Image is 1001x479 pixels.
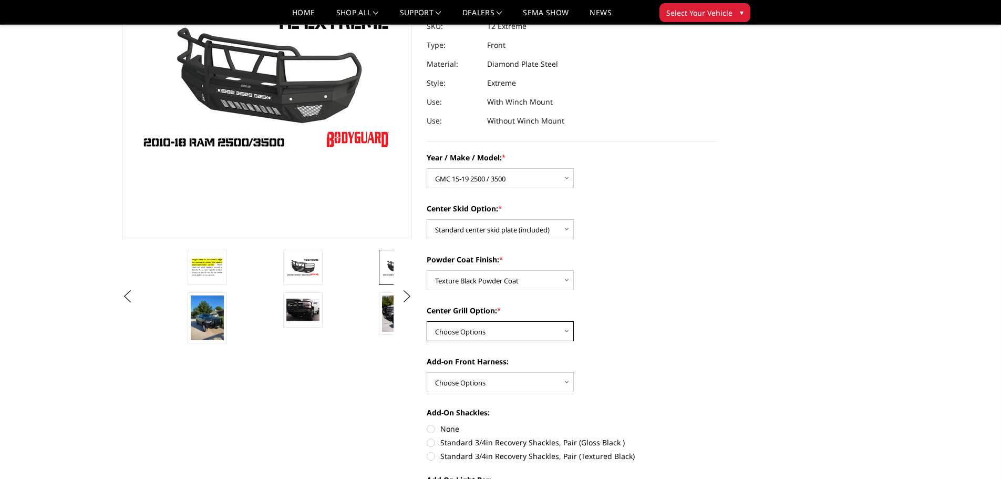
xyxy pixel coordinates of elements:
label: Add-On Shackles: [427,407,717,418]
label: Powder Coat Finish: [427,254,717,265]
dd: Diamond Plate Steel [487,55,558,74]
dt: Use: [427,111,479,130]
a: News [590,9,611,24]
dt: Material: [427,55,479,74]
dt: Type: [427,36,479,55]
img: T2 Series - Extreme Front Bumper (receiver or winch) [191,295,224,340]
dt: Use: [427,93,479,111]
img: T2 Series - Extreme Front Bumper (receiver or winch) [382,295,415,332]
span: Select Your Vehicle [666,7,732,18]
dd: With Winch Mount [487,93,553,111]
dt: SKU: [427,17,479,36]
img: T2 Series - Extreme Front Bumper (receiver or winch) [191,256,224,279]
label: Center Grill Option: [427,305,717,316]
img: T2 Series - Extreme Front Bumper (receiver or winch) [286,299,319,321]
a: SEMA Show [523,9,569,24]
button: Select Your Vehicle [659,3,750,22]
a: shop all [336,9,379,24]
span: ▾ [740,7,744,18]
label: Center Skid Option: [427,203,717,214]
dt: Style: [427,74,479,93]
dd: Extreme [487,74,516,93]
dd: Front [487,36,505,55]
a: Home [292,9,315,24]
button: Next [399,289,415,304]
dd: Without Winch Mount [487,111,564,130]
label: Standard 3/4in Recovery Shackles, Pair (Gloss Black ) [427,437,717,448]
a: Support [400,9,441,24]
label: Standard 3/4in Recovery Shackles, Pair (Textured Black) [427,451,717,462]
button: Previous [120,289,136,304]
img: T2 Series - Extreme Front Bumper (receiver or winch) [382,258,415,277]
label: Year / Make / Model: [427,152,717,163]
img: T2 Series - Extreme Front Bumper (receiver or winch) [286,258,319,277]
label: None [427,423,717,434]
a: Dealers [462,9,502,24]
dd: T2 Extreme [487,17,527,36]
iframe: Chat Widget [948,429,1001,479]
label: Add-on Front Harness: [427,356,717,367]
